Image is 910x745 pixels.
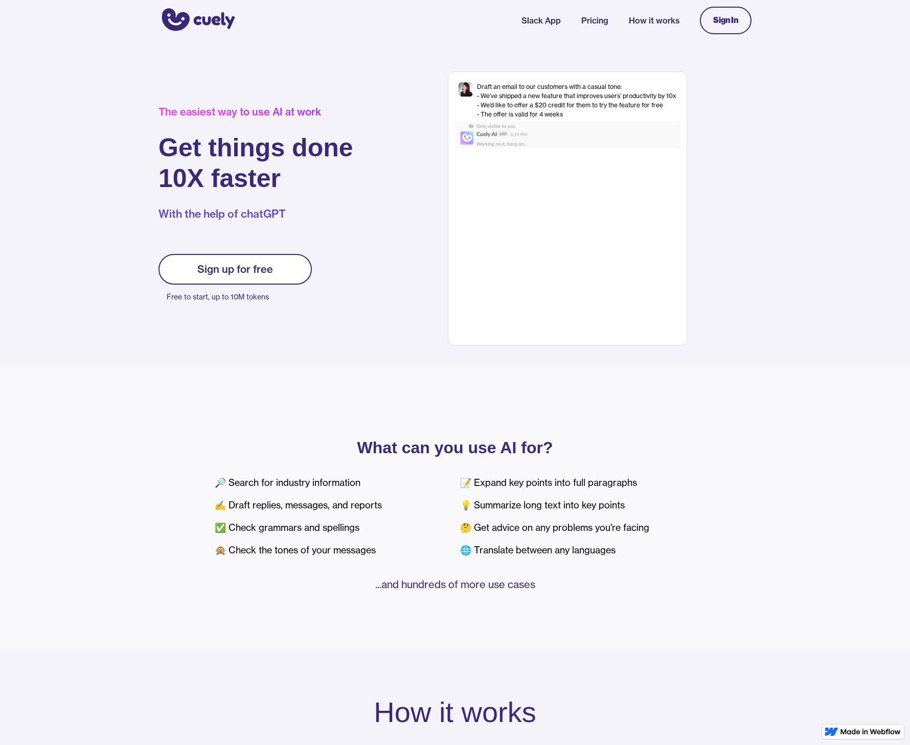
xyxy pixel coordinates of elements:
p: ...and hundreds of more use cases [215,577,695,592]
p: What can you use AI for? [215,440,695,455]
a: Pricing [581,14,608,27]
div: 📝 Expand key points into full paragraphs 💡 Summarize long text into key points 🤔 Get advice on an... [460,471,695,561]
div: Draft an email to our customers with a casual tone: - We’ve shipped a new feature that improves u... [477,82,676,119]
h1: Get things done 10X faster [158,132,353,194]
div: Sign up for free [197,263,273,275]
a: Sign up for free [158,254,312,285]
p: With the help of chatGPT [158,206,353,221]
a: home [158,2,235,39]
a: Slack App [521,14,561,27]
a: How it works [629,14,679,27]
a: Sign In [700,7,752,34]
img: Made in Webflow [840,729,901,735]
div: Sign In [713,16,738,25]
p: Free to start, up to 10M tokens [167,290,312,304]
div: 🔎 Search for industry information ✍️ Draft replies, messages, and reports ✅ Check grammars and sp... [215,471,450,561]
h2: How it works [374,696,536,729]
div: The easiest way to use AI at work [158,106,353,118]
